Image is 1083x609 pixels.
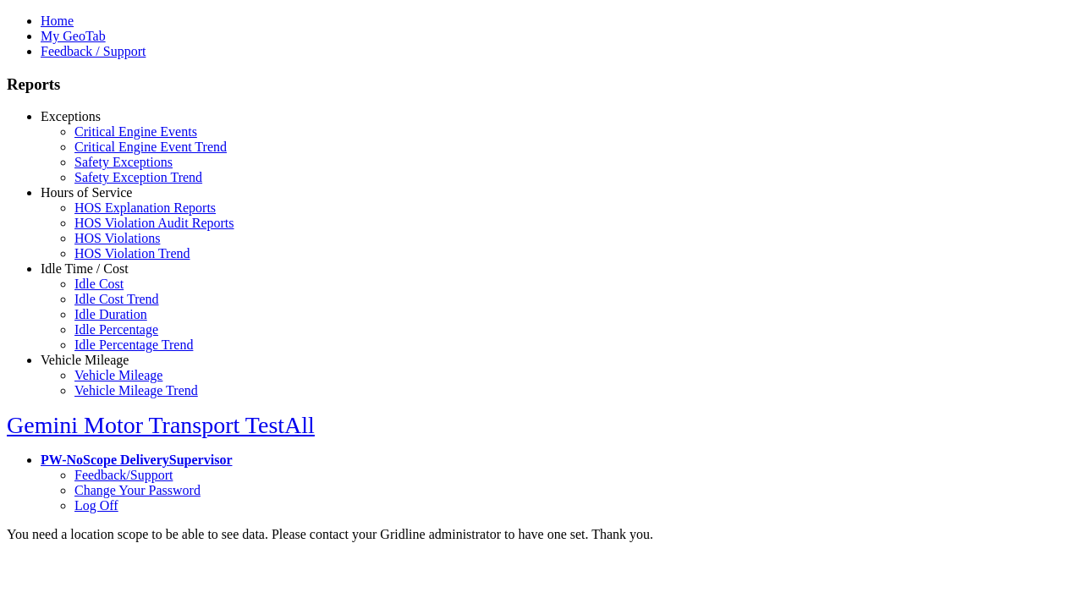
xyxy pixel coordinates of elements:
a: Exceptions [41,109,101,123]
a: Home [41,14,74,28]
h3: Reports [7,75,1076,94]
a: HOS Violations [74,231,160,245]
a: Vehicle Mileage [74,368,162,382]
a: Vehicle Mileage [41,353,129,367]
a: Idle Cost Trend [74,292,159,306]
a: HOS Violation Trend [74,246,190,261]
a: Idle Duration [74,307,147,321]
a: Idle Time / Cost [41,261,129,276]
a: Change Your Password [74,483,201,497]
a: Feedback / Support [41,44,146,58]
a: Feedback/Support [74,468,173,482]
a: HOS Violation Audit Reports [74,216,234,230]
a: Safety Exception Trend [74,170,202,184]
a: Gemini Motor Transport TestAll [7,412,315,438]
a: Critical Engine Events [74,124,197,139]
div: You need a location scope to be able to see data. Please contact your Gridline administrator to h... [7,527,1076,542]
a: Log Off [74,498,118,513]
a: Vehicle Mileage Trend [74,383,198,398]
a: Idle Percentage [74,322,158,337]
a: HOS Explanation Reports [74,200,216,215]
a: PW-NoScope DeliverySupervisor [41,453,232,467]
a: Critical Engine Event Trend [74,140,227,154]
a: Idle Percentage Trend [74,337,193,352]
a: Hours of Service [41,185,132,200]
a: Safety Exceptions [74,155,173,169]
a: My GeoTab [41,29,106,43]
a: Idle Cost [74,277,124,291]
